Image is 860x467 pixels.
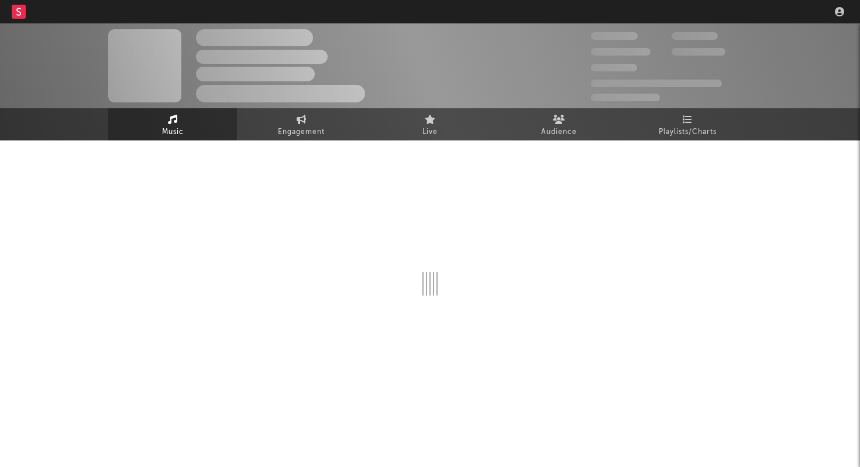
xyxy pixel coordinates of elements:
span: Music [162,125,184,139]
span: 100,000 [591,64,637,71]
a: Music [108,108,237,140]
span: Live [422,125,438,139]
a: Playlists/Charts [623,108,752,140]
span: 50,000,000 [591,48,651,56]
a: Live [366,108,494,140]
span: 300,000 [591,32,638,40]
a: Audience [494,108,623,140]
span: 1,000,000 [672,48,725,56]
span: 100,000 [672,32,718,40]
span: Audience [541,125,577,139]
span: Playlists/Charts [659,125,717,139]
span: Jump Score: 85.0 [591,94,660,101]
span: 50,000,000 Monthly Listeners [591,80,722,87]
a: Engagement [237,108,366,140]
span: Engagement [278,125,325,139]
